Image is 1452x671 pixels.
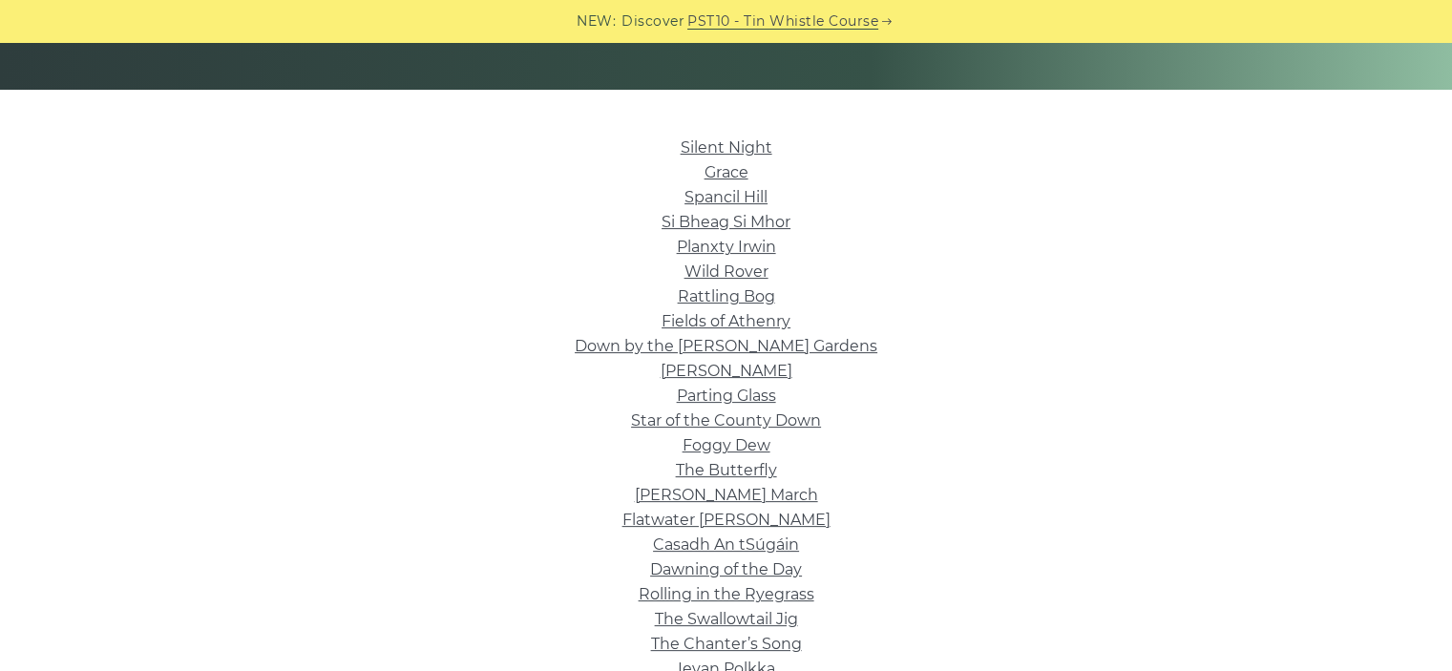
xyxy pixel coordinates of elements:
[683,436,770,454] a: Foggy Dew
[681,138,772,157] a: Silent Night
[575,337,877,355] a: Down by the [PERSON_NAME] Gardens
[661,362,792,380] a: [PERSON_NAME]
[677,387,776,405] a: Parting Glass
[631,411,821,430] a: Star of the County Down
[676,461,777,479] a: The Butterfly
[639,585,814,603] a: Rolling in the Ryegrass
[655,610,798,628] a: The Swallowtail Jig
[678,287,775,305] a: Rattling Bog
[687,10,878,32] a: PST10 - Tin Whistle Course
[705,163,748,181] a: Grace
[662,312,790,330] a: Fields of Athenry
[662,213,790,231] a: Si­ Bheag Si­ Mhor
[635,486,818,504] a: [PERSON_NAME] March
[621,10,684,32] span: Discover
[677,238,776,256] a: Planxty Irwin
[653,535,799,554] a: Casadh An tSúgáin
[650,560,802,578] a: Dawning of the Day
[622,511,831,529] a: Flatwater [PERSON_NAME]
[684,262,768,281] a: Wild Rover
[684,188,768,206] a: Spancil Hill
[577,10,616,32] span: NEW:
[651,635,802,653] a: The Chanter’s Song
